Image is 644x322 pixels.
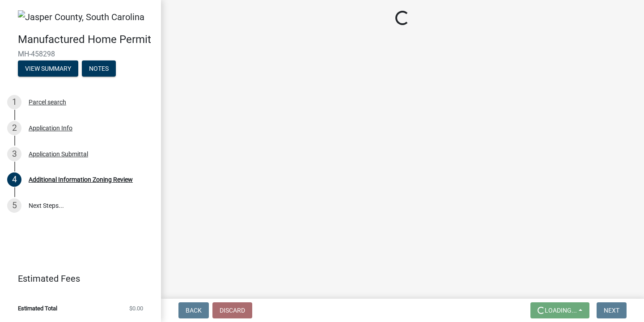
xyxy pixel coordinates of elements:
div: Parcel search [29,99,66,105]
span: Estimated Total [18,305,57,311]
button: Back [178,302,209,318]
span: Back [186,307,202,314]
div: Additional Information Zoning Review [29,176,133,183]
wm-modal-confirm: Summary [18,65,78,73]
button: Notes [82,60,116,77]
span: MH-458298 [18,50,143,58]
div: 3 [7,147,21,161]
div: Application Submittal [29,151,88,157]
div: 5 [7,198,21,213]
button: View Summary [18,60,78,77]
button: Loading... [530,302,589,318]
span: $0.00 [129,305,143,311]
div: 2 [7,121,21,135]
div: 1 [7,95,21,109]
div: Application Info [29,125,72,131]
h4: Manufactured Home Permit [18,33,154,46]
span: Loading... [545,307,577,314]
wm-modal-confirm: Notes [82,65,116,73]
button: Next [597,302,627,318]
button: Discard [212,302,252,318]
img: Jasper County, South Carolina [18,10,144,24]
div: 4 [7,172,21,187]
span: Next [604,307,619,314]
a: Estimated Fees [7,270,147,288]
